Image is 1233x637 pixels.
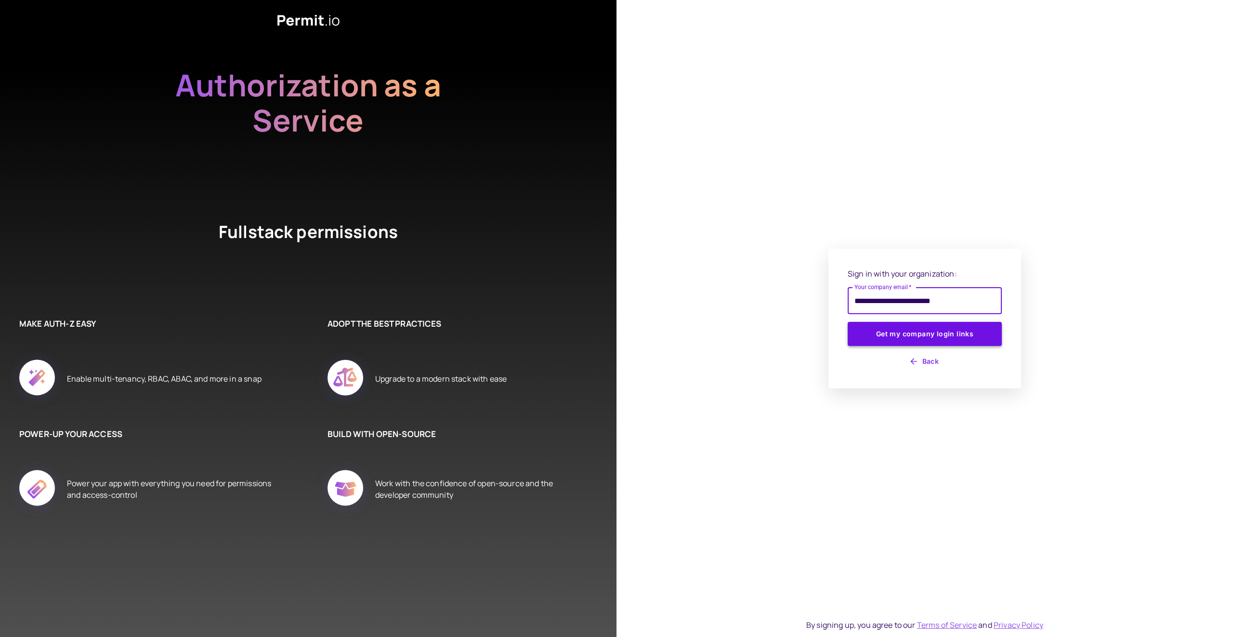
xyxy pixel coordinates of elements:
div: Power your app with everything you need for permissions and access-control [67,459,279,519]
div: Upgrade to a modern stack with ease [375,349,507,409]
p: Sign in with your organization: [848,268,1002,279]
button: Get my company login links [848,322,1002,346]
h4: Fullstack permissions [183,220,433,279]
a: Terms of Service [917,620,977,630]
h2: Authorization as a Service [144,67,472,173]
h6: POWER-UP YOUR ACCESS [19,428,279,440]
div: Work with the confidence of open-source and the developer community [375,459,588,519]
h6: MAKE AUTH-Z EASY [19,318,279,330]
h6: ADOPT THE BEST PRACTICES [328,318,588,330]
label: Your company email [854,283,912,291]
h6: BUILD WITH OPEN-SOURCE [328,428,588,440]
div: Enable multi-tenancy, RBAC, ABAC, and more in a snap [67,349,262,409]
a: Privacy Policy [994,620,1043,630]
button: Back [848,354,1002,369]
div: By signing up, you agree to our and [806,619,1043,631]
